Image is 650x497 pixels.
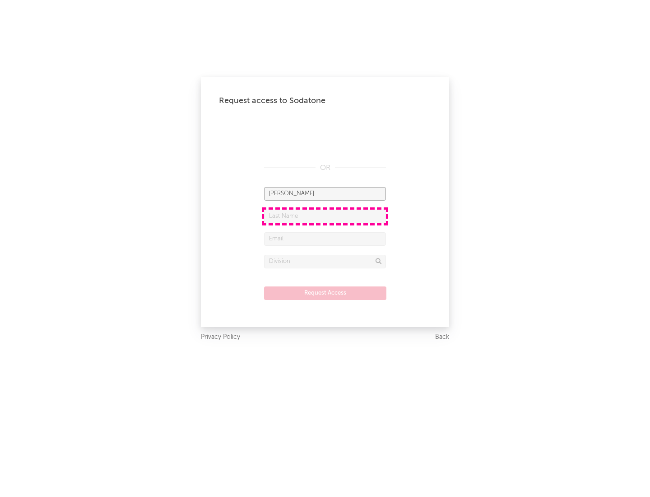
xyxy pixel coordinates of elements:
input: Division [264,255,386,268]
button: Request Access [264,286,386,300]
a: Privacy Policy [201,332,240,343]
input: First Name [264,187,386,201]
input: Last Name [264,210,386,223]
input: Email [264,232,386,246]
div: OR [264,163,386,173]
div: Request access to Sodatone [219,95,431,106]
a: Back [435,332,449,343]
